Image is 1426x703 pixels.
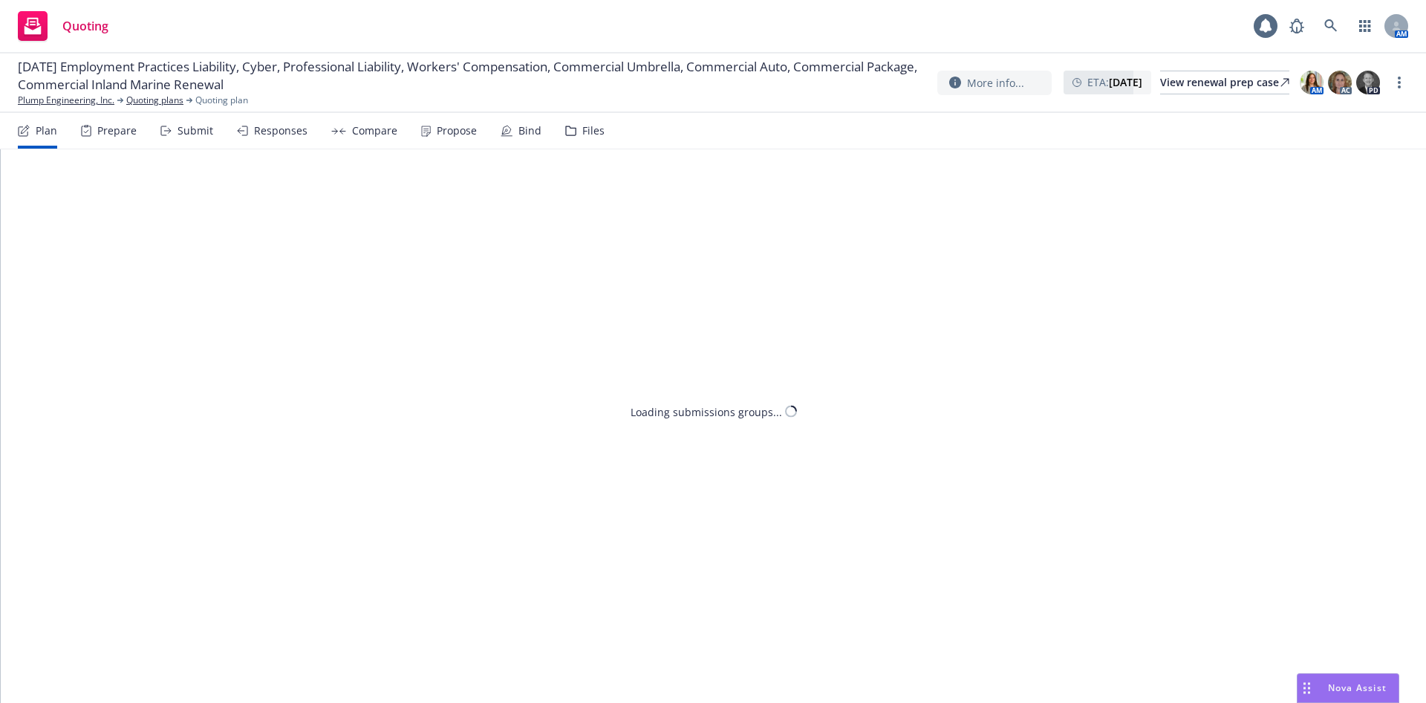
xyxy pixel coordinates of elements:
[18,94,114,107] a: Plump Engineering, Inc.
[1160,71,1289,94] a: View renewal prep case
[1109,75,1142,89] strong: [DATE]
[1328,71,1352,94] img: photo
[967,75,1024,91] span: More info...
[1316,11,1346,41] a: Search
[631,404,782,419] div: Loading submissions groups...
[254,125,307,137] div: Responses
[1356,71,1380,94] img: photo
[12,5,114,47] a: Quoting
[1350,11,1380,41] a: Switch app
[1390,74,1408,91] a: more
[1297,673,1399,703] button: Nova Assist
[1300,71,1324,94] img: photo
[126,94,183,107] a: Quoting plans
[36,125,57,137] div: Plan
[178,125,213,137] div: Submit
[582,125,605,137] div: Files
[352,125,397,137] div: Compare
[195,94,248,107] span: Quoting plan
[1298,674,1316,702] div: Drag to move
[518,125,541,137] div: Bind
[97,125,137,137] div: Prepare
[1328,681,1387,694] span: Nova Assist
[1087,74,1142,90] span: ETA :
[1282,11,1312,41] a: Report a Bug
[437,125,477,137] div: Propose
[937,71,1052,95] button: More info...
[62,20,108,32] span: Quoting
[18,58,925,94] span: [DATE] Employment Practices Liability, Cyber, Professional Liability, Workers' Compensation, Comm...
